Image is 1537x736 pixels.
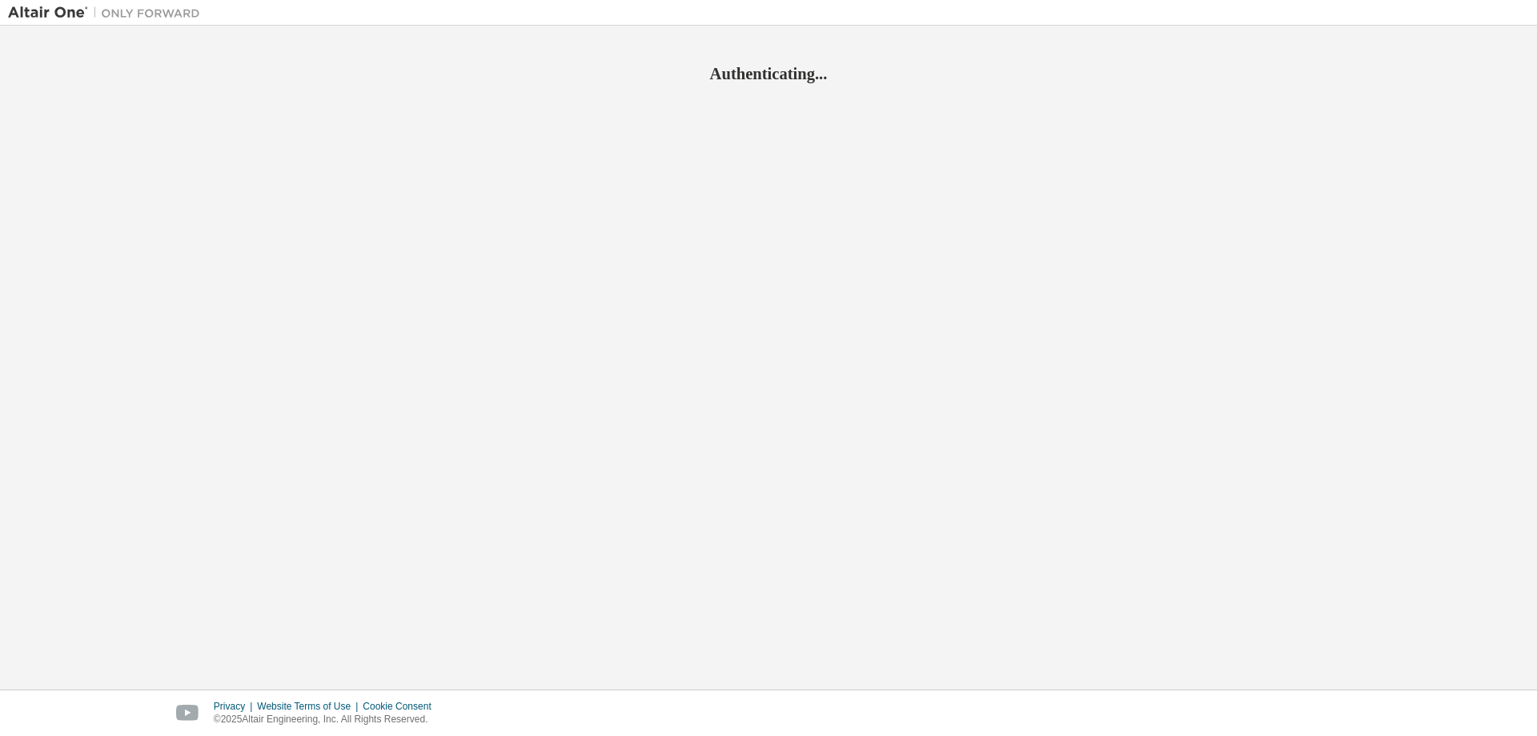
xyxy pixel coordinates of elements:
div: Privacy [214,700,257,713]
p: © 2025 Altair Engineering, Inc. All Rights Reserved. [214,713,441,726]
h2: Authenticating... [8,63,1529,84]
img: Altair One [8,5,208,21]
img: youtube.svg [176,705,199,722]
div: Website Terms of Use [257,700,363,713]
div: Cookie Consent [363,700,440,713]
